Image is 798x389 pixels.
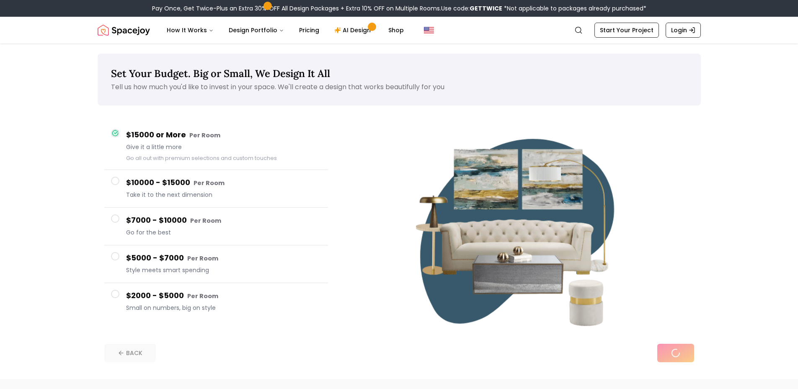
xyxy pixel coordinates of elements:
small: Per Room [190,216,221,225]
span: Set Your Budget. Big or Small, We Design It All [111,67,330,80]
button: $7000 - $10000 Per RoomGo for the best [104,208,328,245]
button: $15000 or More Per RoomGive it a little moreGo all out with premium selections and custom touches [104,122,328,170]
div: Pay Once, Get Twice-Plus an Extra 30% OFF All Design Packages + Extra 10% OFF on Multiple Rooms. [152,4,646,13]
small: Per Room [189,131,220,139]
a: Shop [382,22,411,39]
span: Go for the best [126,228,321,237]
span: Give it a little more [126,143,321,151]
a: Start Your Project [594,23,659,38]
h4: $7000 - $10000 [126,214,321,227]
button: How It Works [160,22,220,39]
h4: $10000 - $15000 [126,177,321,189]
span: Use code: [441,4,502,13]
nav: Main [160,22,411,39]
span: *Not applicable to packages already purchased* [502,4,646,13]
button: $2000 - $5000 Per RoomSmall on numbers, big on style [104,283,328,320]
span: Small on numbers, big on style [126,304,321,312]
button: Design Portfolio [222,22,291,39]
img: United States [424,25,434,35]
a: Spacejoy [98,22,150,39]
a: AI Design [328,22,380,39]
span: Take it to the next dimension [126,191,321,199]
button: $5000 - $7000 Per RoomStyle meets smart spending [104,245,328,283]
a: Pricing [292,22,326,39]
h4: $5000 - $7000 [126,252,321,264]
h4: $2000 - $5000 [126,290,321,302]
h4: $15000 or More [126,129,321,141]
a: Login [666,23,701,38]
small: Go all out with premium selections and custom touches [126,155,277,162]
span: Style meets smart spending [126,266,321,274]
p: Tell us how much you'd like to invest in your space. We'll create a design that works beautifully... [111,82,687,92]
img: Spacejoy Logo [98,22,150,39]
small: Per Room [194,179,225,187]
button: $10000 - $15000 Per RoomTake it to the next dimension [104,170,328,208]
small: Per Room [187,254,218,263]
b: GETTWICE [470,4,502,13]
small: Per Room [187,292,218,300]
nav: Global [98,17,701,44]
